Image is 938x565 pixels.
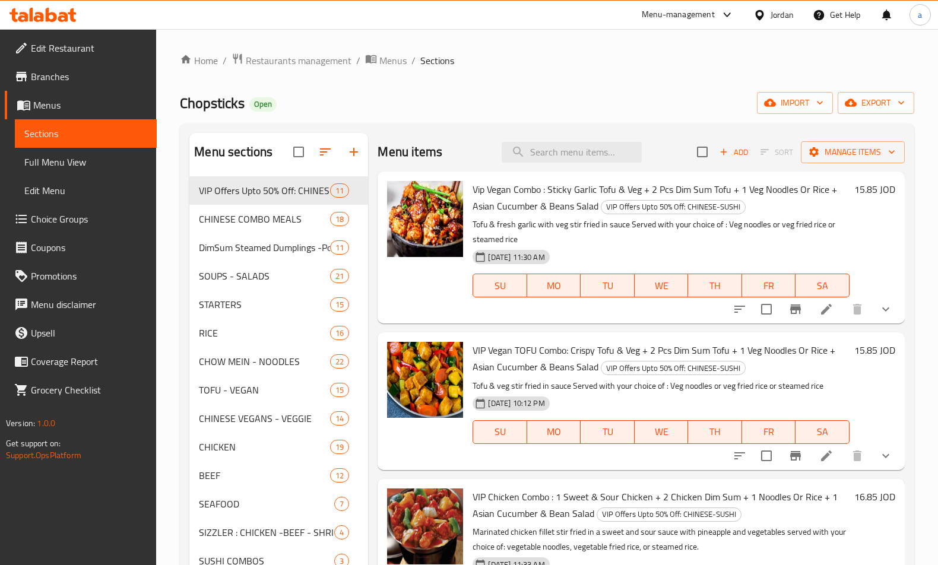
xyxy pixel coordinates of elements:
[330,326,349,340] div: items
[199,212,330,226] span: CHINESE COMBO MEALS
[331,356,348,367] span: 22
[199,326,330,340] div: RICE
[180,53,218,68] a: Home
[585,277,630,294] span: TU
[879,449,893,463] svg: Show Choices
[330,411,349,426] div: items
[473,488,838,522] span: VIP Chicken Combo : 1 Sweet & Sour Chicken + 2 Chicken Dim Sum + 1 Noodles Or Rice + 1 Asian Cucu...
[843,295,872,323] button: delete
[189,376,368,404] div: TOFU - VEGAN15
[199,297,330,312] span: STARTERS
[189,347,368,376] div: CHOW MEIN - NOODLES22
[843,442,872,470] button: delete
[189,319,368,347] div: RICE16
[478,277,522,294] span: SU
[189,233,368,262] div: DimSum Steamed Dumplings -Potstickers11
[585,423,630,440] span: TU
[502,142,642,163] input: search
[330,183,349,198] div: items
[635,420,689,444] button: WE
[879,302,893,316] svg: Show Choices
[597,507,741,522] div: VIP Offers Upto 50% Off: CHINESE-SUSHI
[5,262,157,290] a: Promotions
[189,433,368,461] div: CHICKEN19
[639,277,684,294] span: WE
[24,155,147,169] span: Full Menu View
[718,145,750,159] span: Add
[872,442,900,470] button: show more
[31,212,147,226] span: Choice Groups
[199,411,330,426] div: CHINESE VEGANS - VEGGIE
[693,277,737,294] span: TH
[334,525,349,539] div: items
[379,53,407,68] span: Menus
[24,183,147,198] span: Edit Menu
[331,299,348,310] span: 15
[781,295,810,323] button: Branch-specific-item
[483,252,549,263] span: [DATE] 11:30 AM
[331,385,348,396] span: 15
[335,527,348,538] span: 4
[199,240,330,255] span: DimSum Steamed Dumplings -Potstickers
[199,497,334,511] div: SEAFOOD
[33,98,147,112] span: Menus
[331,271,348,282] span: 21
[5,205,157,233] a: Choice Groups
[31,240,147,255] span: Coupons
[330,468,349,483] div: items
[918,8,922,21] span: a
[180,53,914,68] nav: breadcrumb
[189,262,368,290] div: SOUPS - SALADS21
[311,138,340,166] span: Sort sections
[715,143,753,161] span: Add item
[754,297,779,322] span: Select to update
[601,200,746,214] div: VIP Offers Upto 50% Off: CHINESE-SUSHI
[5,233,157,262] a: Coupons
[340,138,368,166] button: Add section
[483,398,549,409] span: [DATE] 10:12 PM
[747,423,791,440] span: FR
[747,277,791,294] span: FR
[478,423,522,440] span: SU
[527,420,581,444] button: MO
[420,53,454,68] span: Sections
[189,461,368,490] div: BEEF12
[330,440,349,454] div: items
[5,290,157,319] a: Menu disclaimer
[771,8,794,21] div: Jordan
[330,240,349,255] div: items
[854,342,895,358] h6: 15.85 JOD
[331,328,348,339] span: 16
[249,97,277,112] div: Open
[532,423,576,440] span: MO
[796,274,850,297] button: SA
[31,297,147,312] span: Menu disclaimer
[473,420,527,444] button: SU
[199,468,330,483] div: BEEF
[635,274,689,297] button: WE
[387,342,463,418] img: VIP Vegan TOFU Combo: Crispy Tofu & Veg + 2 Pcs Dim Sum Tofu + 1 Veg Noodles Or Rice + Asian Cucu...
[199,440,330,454] span: CHICKEN
[753,143,801,161] span: Select section first
[819,302,834,316] a: Edit menu item
[356,53,360,68] li: /
[801,141,905,163] button: Manage items
[15,148,157,176] a: Full Menu View
[180,90,245,116] span: Chopsticks
[800,423,845,440] span: SA
[742,420,796,444] button: FR
[5,319,157,347] a: Upsell
[725,442,754,470] button: sort-choices
[601,361,745,375] span: VIP Offers Upto 50% Off: CHINESE-SUSHI
[766,96,823,110] span: import
[189,404,368,433] div: CHINESE VEGANS - VEGGIE14
[199,525,334,539] span: SIZZLER : CHICKEN -BEEF - SHRIMP
[387,488,463,564] img: VIP Chicken Combo : 1 Sweet & Sour Chicken + 2 Chicken Dim Sum + 1 Noodles Or Rice + 1 Asian Cucu...
[223,53,227,68] li: /
[189,490,368,518] div: SEAFOOD7
[5,91,157,119] a: Menus
[5,376,157,404] a: Grocery Checklist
